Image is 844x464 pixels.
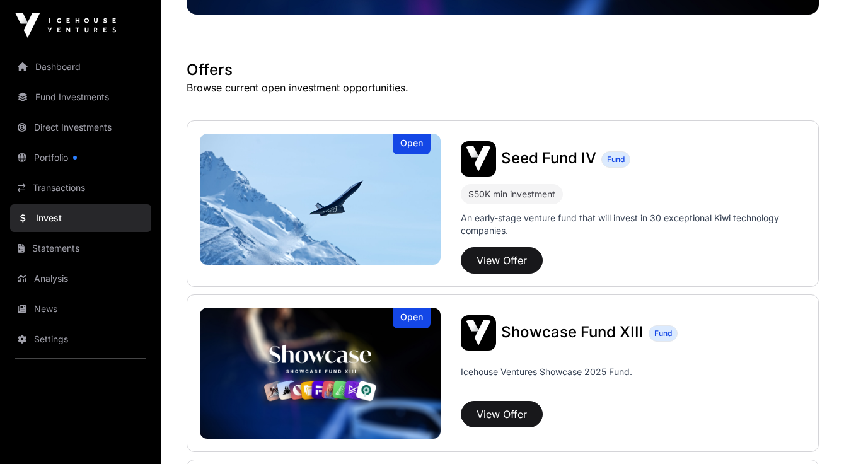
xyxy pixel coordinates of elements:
[461,184,563,204] div: $50K min investment
[607,154,625,165] span: Fund
[393,308,431,328] div: Open
[501,149,596,167] span: Seed Fund IV
[15,13,116,38] img: Icehouse Ventures Logo
[10,83,151,111] a: Fund Investments
[461,315,496,351] img: Showcase Fund XIII
[393,134,431,154] div: Open
[200,134,441,265] a: Seed Fund IVOpen
[461,366,632,378] p: Icehouse Ventures Showcase 2025 Fund.
[501,323,644,341] span: Showcase Fund XIII
[781,403,844,464] iframe: Chat Widget
[10,235,151,262] a: Statements
[187,80,819,95] p: Browse current open investment opportunities.
[10,265,151,293] a: Analysis
[200,308,441,439] img: Showcase Fund XIII
[501,325,644,341] a: Showcase Fund XIII
[10,144,151,171] a: Portfolio
[461,247,543,274] button: View Offer
[10,174,151,202] a: Transactions
[200,308,441,439] a: Showcase Fund XIIIOpen
[10,295,151,323] a: News
[501,151,596,167] a: Seed Fund IV
[10,325,151,353] a: Settings
[461,141,496,177] img: Seed Fund IV
[200,134,441,265] img: Seed Fund IV
[10,53,151,81] a: Dashboard
[187,60,819,80] h1: Offers
[10,113,151,141] a: Direct Investments
[468,187,555,202] div: $50K min investment
[10,204,151,232] a: Invest
[461,212,806,237] p: An early-stage venture fund that will invest in 30 exceptional Kiwi technology companies.
[654,328,672,339] span: Fund
[461,401,543,427] button: View Offer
